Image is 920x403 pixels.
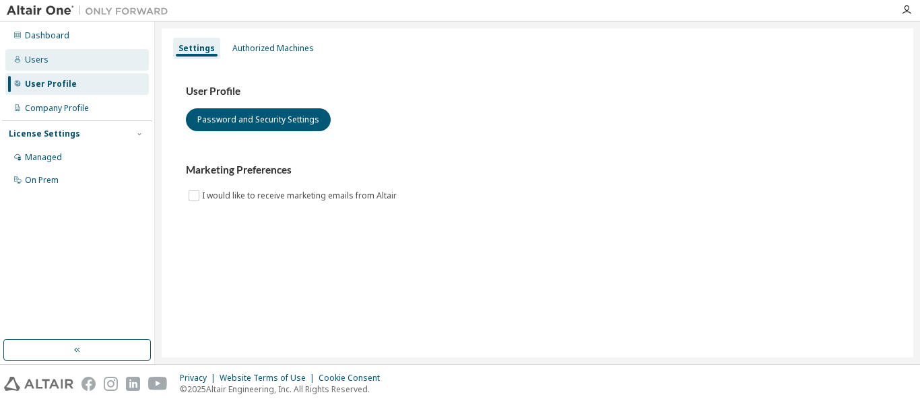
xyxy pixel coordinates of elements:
img: linkedin.svg [126,377,140,391]
img: Altair One [7,4,175,17]
div: Company Profile [25,103,89,114]
img: instagram.svg [104,377,118,391]
h3: Marketing Preferences [186,163,889,177]
div: Settings [178,43,215,54]
img: facebook.svg [81,377,96,391]
p: © 2025 Altair Engineering, Inc. All Rights Reserved. [180,383,388,395]
div: Users [25,54,48,65]
img: youtube.svg [148,377,168,391]
h3: User Profile [186,85,889,98]
div: On Prem [25,175,59,186]
div: Dashboard [25,30,69,41]
div: Website Terms of Use [220,373,319,383]
div: Managed [25,152,62,163]
div: Authorized Machines [232,43,314,54]
div: License Settings [9,129,80,139]
label: I would like to receive marketing emails from Altair [202,188,399,204]
button: Password and Security Settings [186,108,331,131]
div: Cookie Consent [319,373,388,383]
div: Privacy [180,373,220,383]
img: altair_logo.svg [4,377,73,391]
div: User Profile [25,79,77,89]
